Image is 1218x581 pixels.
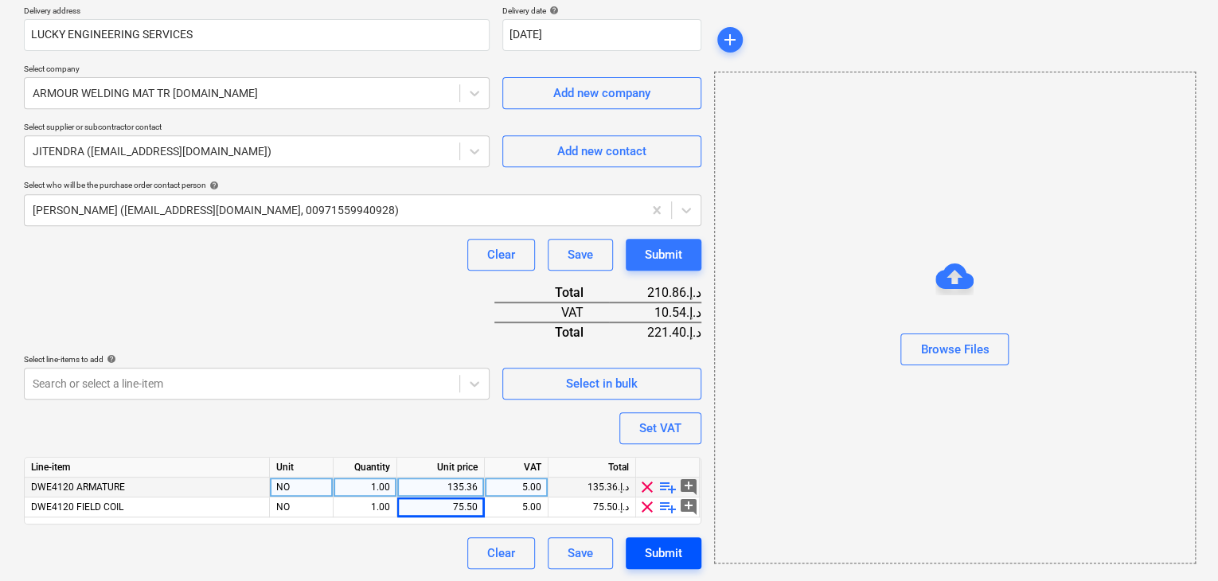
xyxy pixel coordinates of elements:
button: Clear [467,239,535,271]
div: 75.50 [404,497,478,517]
span: add_comment [679,497,698,517]
div: Add new contact [557,141,646,162]
div: Total [494,283,609,302]
div: Submit [645,244,682,265]
iframe: Chat Widget [1138,505,1218,581]
div: Total [494,322,609,341]
span: DWE4120 ARMATURE [31,482,125,493]
div: 75.50د.إ.‏ [548,497,636,517]
div: 1.00 [340,497,390,517]
span: help [103,354,116,364]
div: 5.00 [491,478,541,497]
div: Clear [487,244,515,265]
div: Browse Files [920,339,989,360]
input: Delivery date not specified [502,19,701,51]
span: add [720,30,740,49]
span: clear [638,478,657,497]
button: Save [548,239,613,271]
button: Add new contact [502,135,701,167]
div: 1.00 [340,478,390,497]
div: VAT [494,302,609,322]
div: Save [568,543,593,563]
input: Delivery address [24,19,490,51]
span: help [546,6,559,15]
div: Unit [270,458,334,478]
p: Select supplier or subcontractor contact [24,122,490,135]
div: 10.54د.إ.‏ [609,302,701,322]
div: NO [270,478,334,497]
div: VAT [485,458,548,478]
div: Clear [487,543,515,563]
div: Submit [645,543,682,563]
span: help [206,181,219,190]
button: Save [548,537,613,569]
div: Set VAT [639,418,681,439]
div: Line-item [25,458,270,478]
div: Quantity [334,458,397,478]
div: 135.36د.إ.‏ [548,478,636,497]
button: Set VAT [619,412,701,444]
span: add_comment [679,478,698,497]
div: Browse Files [714,72,1196,563]
div: Total [548,458,636,478]
div: 210.86د.إ.‏ [609,283,701,302]
button: Browse Files [900,333,1009,365]
button: Clear [467,537,535,569]
div: Select in bulk [566,373,638,394]
button: Submit [626,239,701,271]
span: playlist_add [658,478,677,497]
p: Select company [24,64,490,77]
div: Save [568,244,593,265]
div: Unit price [397,458,485,478]
span: clear [638,497,657,517]
span: playlist_add [658,497,677,517]
span: DWE4120 FIELD COIL [31,501,123,513]
div: NO [270,497,334,517]
div: Delivery date [502,6,701,16]
button: Select in bulk [502,368,701,400]
div: Select who will be the purchase order contact person [24,180,701,190]
div: 5.00 [491,497,541,517]
div: Select line-items to add [24,354,490,365]
div: 135.36 [404,478,478,497]
div: Add new company [553,83,650,103]
div: 221.40د.إ.‏ [609,322,701,341]
button: Submit [626,537,701,569]
p: Delivery address [24,6,490,19]
button: Add new company [502,77,701,109]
